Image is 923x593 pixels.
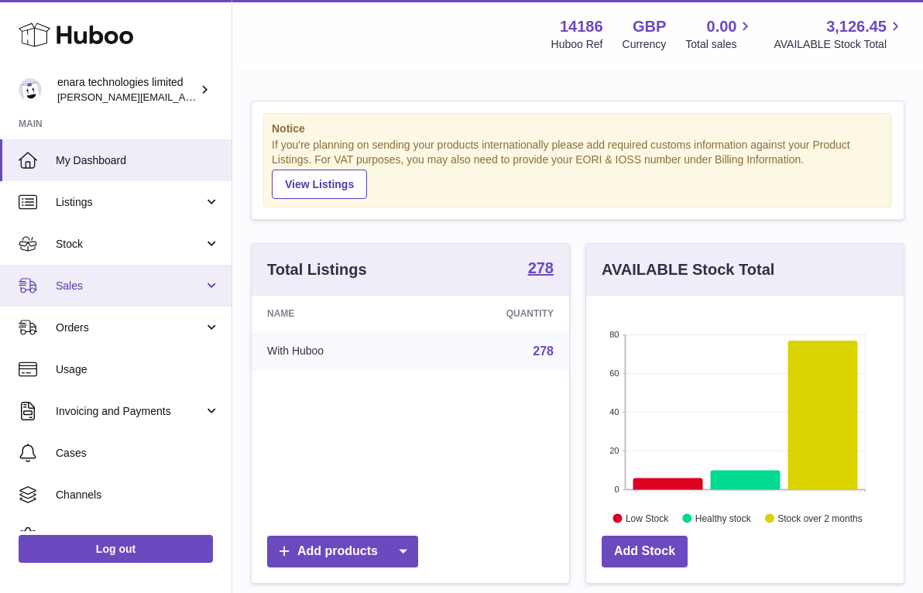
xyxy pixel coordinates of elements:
span: My Dashboard [56,153,220,168]
span: 3,126.45 [826,16,887,37]
strong: Notice [272,122,884,136]
text: 60 [609,368,619,378]
a: Add products [267,536,418,567]
img: Dee@enara.co [19,78,42,101]
div: Huboo Ref [551,37,603,52]
h3: AVAILABLE Stock Total [602,259,774,280]
span: Cases [56,446,220,461]
strong: GBP [633,16,666,37]
a: View Listings [272,170,367,199]
a: 278 [533,344,554,358]
a: Log out [19,535,213,563]
text: Low Stock [626,512,669,523]
text: 40 [609,407,619,416]
td: With Huboo [252,331,419,372]
span: Orders [56,320,204,335]
div: If you're planning on sending your products internationally please add required customs informati... [272,138,884,198]
text: Healthy stock [695,512,752,523]
th: Name [252,296,419,331]
span: AVAILABLE Stock Total [774,37,904,52]
div: Currency [623,37,667,52]
h3: Total Listings [267,259,367,280]
span: Usage [56,362,220,377]
text: 80 [609,330,619,339]
a: 3,126.45 AVAILABLE Stock Total [774,16,904,52]
span: Channels [56,488,220,502]
a: Add Stock [602,536,688,567]
span: Settings [56,530,220,544]
strong: 14186 [560,16,603,37]
span: 0.00 [707,16,737,37]
span: Listings [56,195,204,210]
span: Sales [56,279,204,293]
span: Total sales [685,37,754,52]
span: Invoicing and Payments [56,404,204,419]
strong: 278 [528,260,554,276]
th: Quantity [419,296,569,331]
text: 0 [614,485,619,494]
text: Stock over 2 months [777,512,862,523]
div: enara technologies limited [57,75,197,105]
a: 0.00 Total sales [685,16,754,52]
a: 278 [528,260,554,279]
text: 20 [609,446,619,455]
span: Stock [56,237,204,252]
span: [PERSON_NAME][EMAIL_ADDRESS][DOMAIN_NAME] [57,91,311,103]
